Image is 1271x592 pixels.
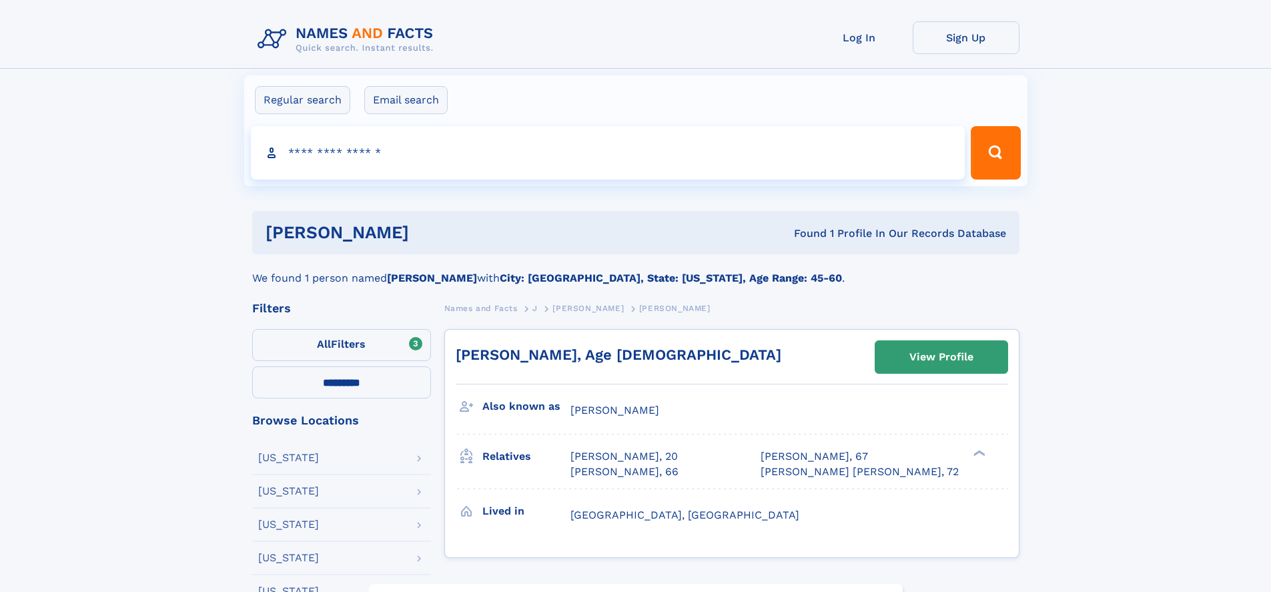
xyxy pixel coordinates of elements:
div: Browse Locations [252,414,431,426]
span: [PERSON_NAME] [552,304,624,313]
span: [GEOGRAPHIC_DATA], [GEOGRAPHIC_DATA] [570,509,799,521]
h3: Relatives [482,445,570,468]
span: J [532,304,538,313]
div: We found 1 person named with . [252,254,1019,286]
a: Log In [806,21,913,54]
a: [PERSON_NAME], 66 [570,465,679,479]
input: search input [251,126,965,180]
div: View Profile [909,342,973,372]
div: ❯ [970,449,986,458]
span: [PERSON_NAME] [570,404,659,416]
a: View Profile [875,341,1007,373]
button: Search Button [971,126,1020,180]
img: Logo Names and Facts [252,21,444,57]
a: J [532,300,538,316]
div: [US_STATE] [258,519,319,530]
div: [US_STATE] [258,486,319,497]
span: All [317,338,331,350]
div: Filters [252,302,431,314]
a: [PERSON_NAME], 67 [761,449,868,464]
span: [PERSON_NAME] [639,304,711,313]
div: [US_STATE] [258,553,319,563]
a: [PERSON_NAME] [PERSON_NAME], 72 [761,465,959,479]
b: [PERSON_NAME] [387,272,477,284]
h1: [PERSON_NAME] [266,224,602,241]
label: Regular search [255,86,350,114]
a: [PERSON_NAME] [552,300,624,316]
b: City: [GEOGRAPHIC_DATA], State: [US_STATE], Age Range: 45-60 [500,272,842,284]
h3: Also known as [482,395,570,418]
h3: Lived in [482,500,570,523]
a: Sign Up [913,21,1019,54]
label: Email search [364,86,448,114]
a: [PERSON_NAME], Age [DEMOGRAPHIC_DATA] [456,346,781,363]
a: Names and Facts [444,300,518,316]
a: [PERSON_NAME], 20 [570,449,678,464]
label: Filters [252,329,431,361]
div: Found 1 Profile In Our Records Database [601,226,1006,241]
div: [US_STATE] [258,453,319,463]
